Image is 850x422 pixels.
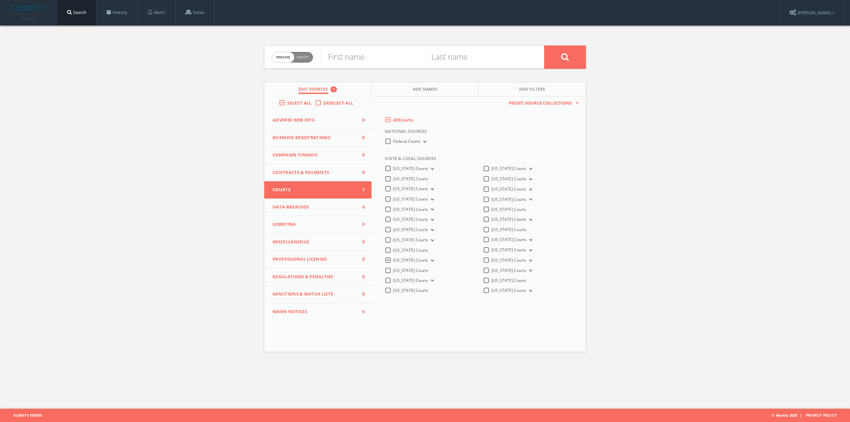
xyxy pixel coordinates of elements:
span: Sanctions & Watch Lists [273,291,355,297]
span: [US_STATE] Courts [491,227,526,232]
span: [US_STATE] Courts [393,176,428,182]
button: WARN Notices0 [264,303,372,320]
span: Preset Source Collections [505,100,575,107]
button: [US_STATE] Courts [526,197,534,203]
span: 0 [355,221,365,228]
span: 0 [355,117,365,124]
button: Data Breaches0 [264,199,372,216]
button: [US_STATE] Courts [428,258,435,264]
span: [US_STATE] Courts [491,257,526,263]
button: Regulations & Penalties0 [264,268,372,286]
button: [US_STATE] Courts [428,217,435,223]
button: [US_STATE] Courts [526,247,534,253]
button: Contracts & Payments0 [264,164,372,182]
span: 1 [355,187,365,193]
span: [US_STATE] Courts [393,186,428,192]
span: Edit Sources [298,86,328,94]
span: 0 [355,152,365,158]
span: [US_STATE] Courts [491,166,526,171]
button: Federal Courts [420,139,428,145]
button: Lobbying0 [264,216,372,233]
span: person [272,52,294,62]
div: 1 [330,86,337,92]
span: Add Filters [519,86,546,94]
span: | [797,413,805,418]
button: Sanctions & Watch Lists0 [264,286,372,303]
span: [US_STATE] Courts [393,257,428,263]
span: [US_STATE] Courts [491,197,526,202]
button: Business Registrations0 [264,129,372,147]
button: [US_STATE] Courts [526,187,534,193]
span: Courts [273,187,355,193]
button: [US_STATE] Courts [428,237,435,243]
span: Adverse Web Hits [273,117,355,124]
span: Miscellaneous [273,239,355,245]
span: [US_STATE] Courts [393,288,428,293]
button: [US_STATE] Courts [526,237,534,243]
span: [US_STATE] Courts [393,278,428,283]
button: [US_STATE] Courts [526,268,534,274]
span: Business Registrations [273,134,355,141]
span: Contracts & Payments [273,169,355,176]
button: Courts1 [264,181,372,199]
button: [US_STATE] Courts [428,278,435,284]
span: [US_STATE] Courts [393,247,428,253]
span: Always Know. [5,409,43,422]
span: [US_STATE] Courts [491,186,526,192]
button: [US_STATE] Courts [526,176,534,182]
span: Add Names [413,86,438,94]
span: Campaign Finance [273,152,355,158]
span: [US_STATE] Courts [491,247,526,253]
span: Data Breaches [273,204,355,211]
button: Add Names [372,82,479,97]
span: [US_STATE] Courts [491,216,526,222]
span: Professional Licenses [273,256,355,263]
span: Select All [287,100,311,106]
span: Entity [297,55,308,60]
img: illumis [10,5,47,20]
span: 0 [355,256,365,263]
button: Add Filters [479,82,586,97]
span: 0 [355,134,365,141]
span: 0 [355,308,365,315]
span: [US_STATE] Courts [393,207,428,212]
button: [US_STATE] Courts [526,166,534,172]
span: [US_STATE] Courts [393,237,428,243]
span: Federal Courts [393,138,420,144]
span: 0 [355,204,365,211]
button: Preset Source Collections [505,100,579,107]
span: © illumis 2025 [772,409,845,422]
button: Miscellaneous0 [264,233,372,251]
button: [US_STATE] Courts [428,166,435,172]
button: Edit Sources1 [264,82,372,97]
span: 0 [355,239,365,245]
span: [US_STATE] Courts [393,166,428,171]
span: All Courts [393,117,413,123]
button: [US_STATE] Courts [428,227,435,233]
button: [US_STATE] Courts [428,207,435,212]
span: National Sources [380,128,427,138]
button: Professional Licenses0 [264,251,372,268]
span: WARN Notices [273,308,355,315]
span: 0 [355,291,365,297]
span: [US_STATE] Courts [491,207,526,212]
span: [US_STATE] Courts [393,216,428,222]
span: Regulations & Penalties [273,274,355,280]
span: [US_STATE] Courts [393,196,428,202]
span: [US_STATE] Courts [491,288,526,293]
button: Campaign Finance0 [264,146,372,164]
button: [US_STATE] Courts [526,288,534,294]
span: State & Local Sources [380,155,436,165]
span: 0 [355,274,365,280]
span: Lobbying [273,221,355,228]
button: Adverse Web Hits0 [264,112,372,129]
button: [US_STATE] Courts [428,197,435,203]
span: [US_STATE] Courts [491,278,526,283]
span: [US_STATE] Courts [491,268,526,273]
span: Deselect All [323,100,354,106]
button: [US_STATE] Courts [428,186,435,192]
span: 0 [355,169,365,176]
span: [US_STATE] Courts [491,176,526,182]
span: [US_STATE] Courts [393,268,428,273]
button: [US_STATE] Courts [526,258,534,264]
